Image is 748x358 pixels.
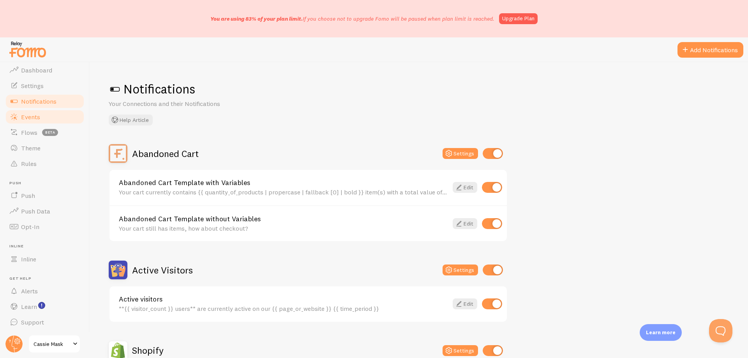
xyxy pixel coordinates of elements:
h2: Abandoned Cart [132,148,199,160]
span: Alerts [21,287,38,295]
span: Events [21,113,40,121]
span: Push [21,192,35,199]
img: Abandoned Cart [109,144,127,163]
span: Learn [21,303,37,310]
div: Your cart still has items, how about checkout? [119,225,448,232]
button: Help Article [109,115,153,125]
a: Cassie Mask [28,335,81,353]
a: Push Data [5,203,85,219]
span: beta [42,129,58,136]
iframe: Help Scout Beacon - Open [709,319,732,342]
a: Inline [5,251,85,267]
a: Abandoned Cart Template without Variables [119,215,448,222]
a: Upgrade Plan [499,13,538,24]
span: Rules [21,160,37,168]
h2: Shopify [132,344,164,356]
span: Push [9,181,85,186]
span: Inline [9,244,85,249]
h2: Active Visitors [132,264,193,276]
a: Edit [453,298,477,309]
p: Your Connections and their Notifications [109,99,296,108]
span: Notifications [21,97,56,105]
img: fomo-relay-logo-orange.svg [8,39,47,59]
a: Events [5,109,85,125]
a: Settings [5,78,85,93]
a: Edit [453,182,477,193]
span: Get Help [9,276,85,281]
span: Flows [21,129,37,136]
a: Alerts [5,283,85,299]
span: Cassie Mask [34,339,71,349]
a: Active visitors [119,296,448,303]
button: Settings [443,148,478,159]
span: Dashboard [21,66,52,74]
a: Notifications [5,93,85,109]
a: Flows beta [5,125,85,140]
span: You are using 83% of your plan limit. [210,15,303,22]
div: Learn more [640,324,682,341]
a: Dashboard [5,62,85,78]
span: Theme [21,144,41,152]
button: Settings [443,345,478,356]
h1: Notifications [109,81,729,97]
div: Your cart currently contains {{ quantity_of_products | propercase | fallback [0] | bold }} item(s... [119,189,448,196]
button: Settings [443,265,478,275]
span: Opt-In [21,223,39,231]
p: If you choose not to upgrade Fomo will be paused when plan limit is reached. [210,15,494,23]
span: Support [21,318,44,326]
p: Learn more [646,329,676,336]
a: Edit [453,218,477,229]
svg: <p>Watch New Feature Tutorials!</p> [38,302,45,309]
a: Opt-In [5,219,85,235]
a: Push [5,188,85,203]
a: Theme [5,140,85,156]
span: Push Data [21,207,50,215]
span: Inline [21,255,36,263]
a: Support [5,314,85,330]
div: **{{ visitor_count }} users** are currently active on our {{ page_or_website }} {{ time_period }} [119,305,448,312]
a: Rules [5,156,85,171]
a: Learn [5,299,85,314]
span: Settings [21,82,44,90]
img: Active Visitors [109,261,127,279]
a: Abandoned Cart Template with Variables [119,179,448,186]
